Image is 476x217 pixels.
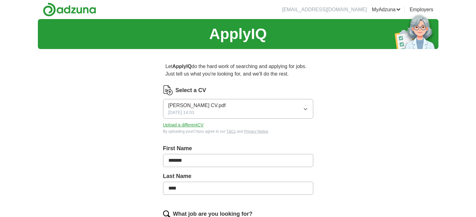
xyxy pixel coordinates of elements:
[282,6,367,13] li: [EMAIL_ADDRESS][DOMAIN_NAME]
[372,6,401,13] a: MyAdzuna
[168,102,226,109] span: [PERSON_NAME] CV.pdf
[163,99,313,119] button: [PERSON_NAME] CV.pdf[DATE] 14:03
[163,172,313,180] label: Last Name
[43,2,96,17] img: Adzuna logo
[163,122,204,128] button: Upload a differentCV
[163,144,313,153] label: First Name
[163,129,313,134] div: By uploading your CV you agree to our and .
[209,23,267,45] h1: ApplyIQ
[172,64,192,69] strong: ApplyIQ
[163,60,313,80] p: Let do the hard work of searching and applying for jobs. Just tell us what you're looking for, an...
[168,109,194,116] span: [DATE] 14:03
[244,129,268,134] a: Privacy Notice
[163,85,173,95] img: CV Icon
[176,86,206,95] label: Select a CV
[410,6,433,13] a: Employers
[226,129,236,134] a: T&Cs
